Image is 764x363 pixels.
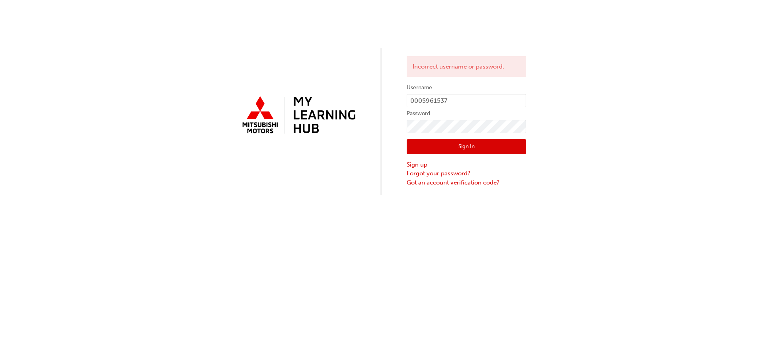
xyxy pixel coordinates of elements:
[407,178,526,187] a: Got an account verification code?
[407,160,526,169] a: Sign up
[407,139,526,154] button: Sign In
[407,169,526,178] a: Forgot your password?
[407,56,526,77] div: Incorrect username or password.
[238,93,357,138] img: mmal
[407,109,526,118] label: Password
[407,94,526,108] input: Username
[407,83,526,92] label: Username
